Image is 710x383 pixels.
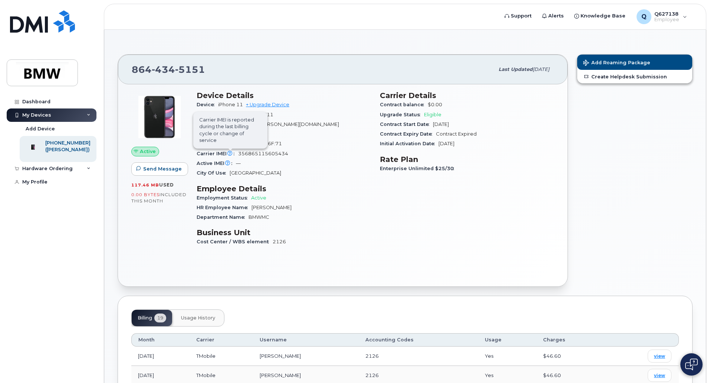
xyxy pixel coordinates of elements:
span: Eligible [424,112,441,117]
th: Charges [536,333,605,347]
span: 0.00 Bytes [131,192,160,197]
span: Carrier IMEI [197,151,238,156]
a: view [648,350,671,363]
span: [GEOGRAPHIC_DATA] [230,170,281,176]
span: view [654,353,665,360]
span: [DATE] [533,66,549,72]
span: Active [251,195,266,201]
td: Yes [478,347,536,366]
span: 2126 [273,239,286,244]
span: [DATE] [433,121,449,127]
span: 5151 [175,64,205,75]
span: 434 [152,64,175,75]
div: $46.60 [543,372,599,379]
span: Employment Status [197,195,251,201]
span: Send Message [143,165,182,172]
h3: Rate Plan [380,155,554,164]
span: Active [140,148,156,155]
span: 356865115605434 [238,151,288,156]
span: Carrier IMEI is reported during the last billing cycle or change of service [193,112,267,149]
span: Add Roaming Package [583,60,650,67]
h3: Device Details [197,91,371,100]
span: HR Employee Name [197,205,252,210]
th: Carrier [190,333,253,347]
th: Usage [478,333,536,347]
span: Active IMEI [197,160,236,166]
button: Send Message [131,162,188,176]
span: Initial Activation Date [380,141,438,146]
a: view [648,369,671,382]
span: Enterprise Unlimited $25/30 [380,166,458,171]
a: Create Helpdesk Submission [577,70,692,83]
span: [DATE] [438,141,454,146]
span: Last updated [499,66,533,72]
span: Device [197,102,218,107]
h3: Business Unit [197,228,371,237]
span: 864 [132,64,205,75]
span: — [236,160,241,166]
span: Upgrade Status [380,112,424,117]
span: Contract balance [380,102,428,107]
span: 2126 [365,353,379,359]
span: City Of Use [197,170,230,176]
button: Add Roaming Package [577,55,692,70]
h3: Employee Details [197,184,371,193]
th: Accounting Codes [359,333,478,347]
span: [EMAIL_ADDRESS][PERSON_NAME][DOMAIN_NAME] [215,121,339,127]
h3: Carrier Details [380,91,554,100]
th: Month [131,333,190,347]
span: Department Name [197,214,249,220]
img: iPhone_11.jpg [137,95,182,139]
th: Username [253,333,359,347]
td: [PERSON_NAME] [253,347,359,366]
span: Contract Expiry Date [380,131,436,137]
span: Contract Expired [436,131,477,137]
td: TMobile [190,347,253,366]
span: Contract Start Date [380,121,433,127]
span: 2126 [365,372,379,378]
div: $46.60 [543,353,599,360]
span: iPhone 11 [218,102,243,107]
span: Usage History [181,315,215,321]
td: [DATE] [131,347,190,366]
span: BMWMC [249,214,269,220]
span: $0.00 [428,102,442,107]
span: Cost Center / WBS element [197,239,273,244]
span: used [159,182,174,188]
img: Open chat [685,358,698,370]
span: [PERSON_NAME] [252,205,292,210]
span: view [654,372,665,379]
a: + Upgrade Device [246,102,289,107]
span: 117.46 MB [131,182,159,188]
